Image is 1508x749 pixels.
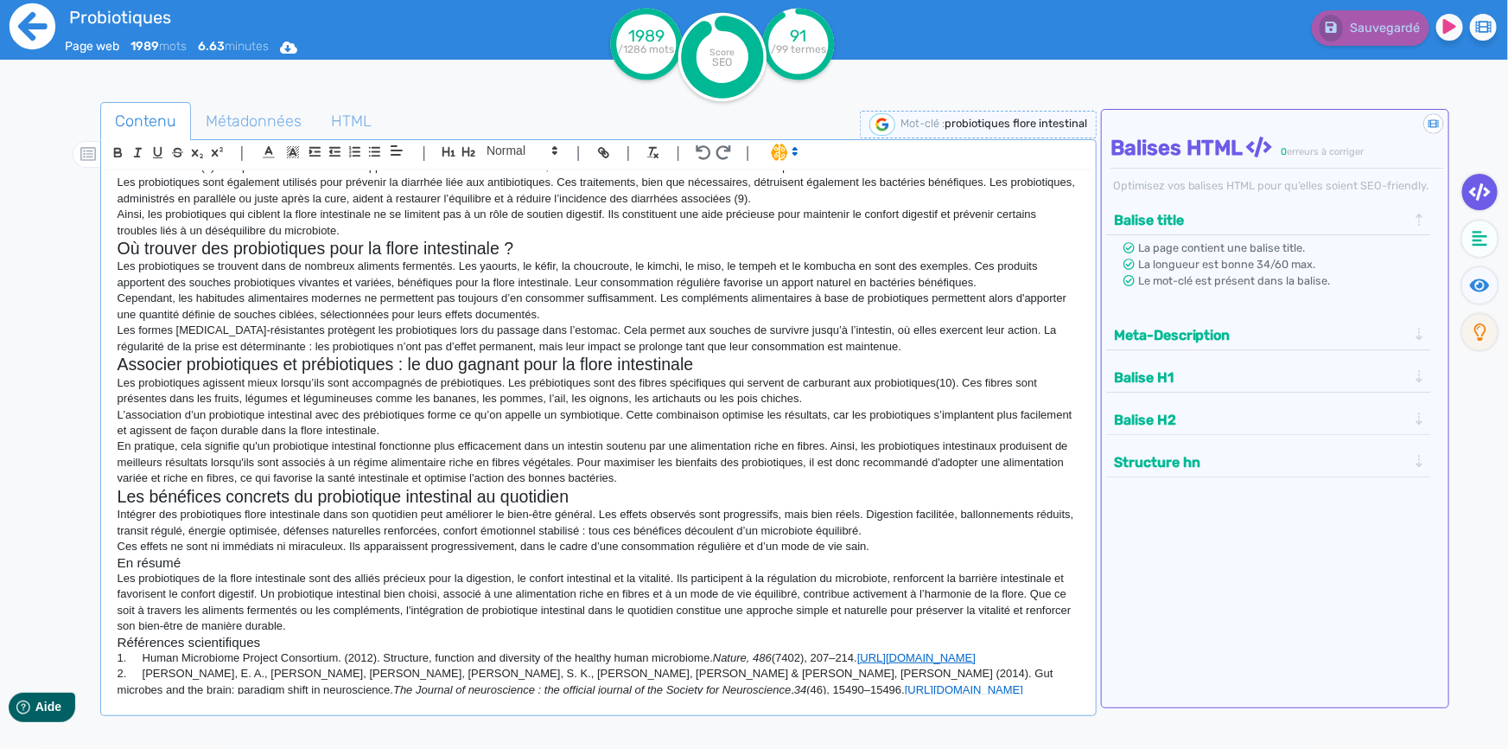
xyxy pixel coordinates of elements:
[763,142,804,163] span: I.Assistant
[627,141,631,164] span: |
[118,507,1079,539] p: Intégrer des probiotiques flore intestinale dans son quotidien peut améliorer le bien-être généra...
[317,98,385,144] span: HTML
[1139,274,1331,287] span: Le mot-clé est présent dans la balise.
[1110,136,1444,161] h4: Balises HTML
[712,55,732,68] tspan: SEO
[118,539,1079,554] p: Ces effets ne sont ni immédiats ni miraculeux. Ils apparaissent progressivement, dans le cadre d’...
[118,291,1079,323] p: Cependant, les habitudes alimentaires modernes ne permettent pas toujours d’en consommer suffisam...
[1312,10,1429,46] button: Sauvegardé
[1282,146,1288,157] span: 0
[240,141,245,164] span: |
[1109,363,1428,392] div: Balise H1
[746,141,750,164] span: |
[945,117,1087,130] span: probiotiques flore intestinal
[393,683,791,696] em: The Journal of neuroscience : the official journal of the Society for Neuroscience
[316,102,386,141] a: HTML
[1109,406,1428,434] div: Balise H2
[118,207,1079,239] p: Ainsi, les probiotiques qui ciblent la flore intestinale ne se limitent pas à un rôle de soutien ...
[118,323,1079,355] p: Les formes [MEDICAL_DATA]-résistantes protègent les probiotiques lors du passage dans l’estomac. ...
[709,47,735,58] tspan: Score
[118,439,1079,486] p: En pratique, cela signifie qu'un probiotique intestinal fonctionne plus efficacement dans un inte...
[790,26,806,46] tspan: 91
[618,43,674,55] tspan: /1286 mots
[905,683,1023,696] a: [URL][DOMAIN_NAME]
[198,39,225,54] b: 6.63
[65,3,518,31] input: title
[869,113,895,136] img: google-serp-logo.png
[1139,258,1316,271] span: La longueur est bonne 34/60 max.
[101,98,190,144] span: Contenu
[676,141,680,164] span: |
[1350,21,1420,35] span: Sauvegardé
[198,39,269,54] span: minutes
[771,43,826,55] tspan: /99 termes
[628,26,665,46] tspan: 1989
[857,651,976,664] a: [URL][DOMAIN_NAME]
[1109,363,1413,392] button: Balise H1
[192,98,315,144] span: Métadonnées
[65,39,119,54] span: Page web
[794,683,806,696] em: 34
[576,141,581,164] span: |
[118,555,1079,571] h3: En résumé
[1109,206,1428,234] div: Balise title
[1109,206,1413,234] button: Balise title
[118,259,1079,291] p: Les probiotiques se trouvent dans de nombreux aliments fermentés. Les yaourts, le kéfir, la chouc...
[130,39,187,54] span: mots
[1109,321,1413,349] button: Meta-Description
[385,140,409,161] span: Aligment
[191,102,316,141] a: Métadonnées
[118,635,1079,650] h3: Références scientifiques
[1288,146,1365,157] span: erreurs à corriger
[118,239,1079,259] h2: Où trouver des probiotiques pour la flore intestinale ?
[130,39,159,54] b: 1989
[1110,177,1444,194] div: Optimisez vos balises HTML pour qu’elles soient SEO-friendly.
[1109,321,1428,349] div: Meta-Description
[118,355,1079,374] h2: Associer probiotiques et prébiotiques : le duo gagnant pour la flore intestinale
[118,650,1079,666] p: 1. Human Microbiome Project Consortium. (2012). Structure, function and diversity of the healthy ...
[100,102,191,141] a: Contenu
[118,487,1079,507] h2: Les bénéfices concrets du probiotique intestinal au quotidien
[118,175,1079,207] p: Les probiotiques sont également utilisés pour prévenir la diarrhée liée aux antibiotiques. Ces tr...
[118,666,1079,698] p: 2. [PERSON_NAME], E. A., [PERSON_NAME], [PERSON_NAME], [PERSON_NAME], S. K., [PERSON_NAME], [PERS...
[1139,241,1306,254] span: La page contient une balise title.
[118,375,1079,407] p: Les probiotiques agissent mieux lorsqu’ils sont accompagnés de prébiotiques. Les prébiotiques son...
[1109,448,1428,477] div: Structure hn
[1109,406,1413,434] button: Balise H2
[1109,448,1413,477] button: Structure hn
[118,571,1079,635] p: Les probiotiques de la flore intestinale sont des alliés précieux pour la digestion, le confort i...
[713,651,772,664] em: Nature, 486
[422,141,426,164] span: |
[900,117,945,130] span: Mot-clé :
[118,407,1079,439] p: L’association d’un probiotique intestinal avec des prébiotiques forme ce qu’on appelle un symbiot...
